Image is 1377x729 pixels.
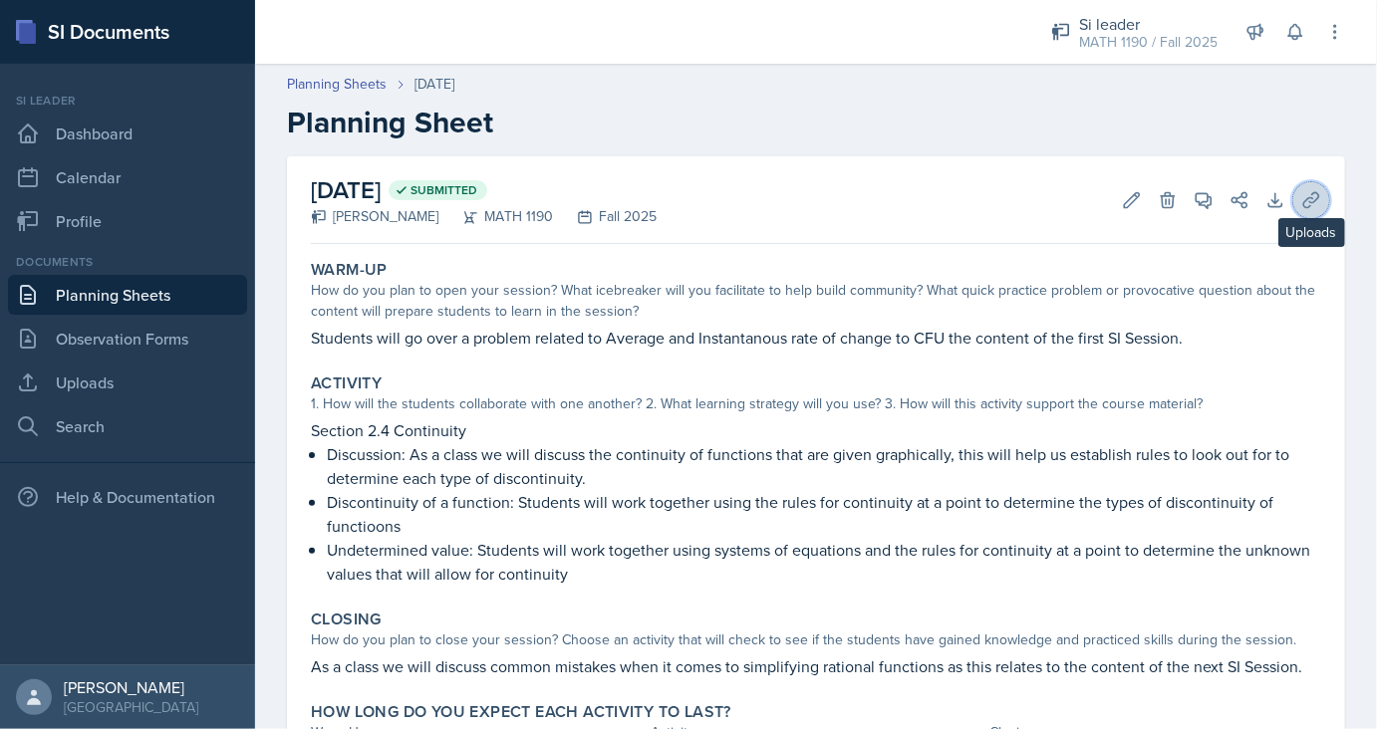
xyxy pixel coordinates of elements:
[8,114,247,153] a: Dashboard
[8,477,247,517] div: Help & Documentation
[8,92,247,110] div: Si leader
[311,172,657,208] h2: [DATE]
[1079,12,1218,36] div: Si leader
[1293,182,1329,218] button: Uploads
[64,697,198,717] div: [GEOGRAPHIC_DATA]
[311,702,731,722] label: How long do you expect each activity to last?
[311,629,1321,650] div: How do you plan to close your session? Choose an activity that will check to see if the students ...
[327,490,1321,538] p: Discontinuity of a function: Students will work together using the rules for continuity at a poin...
[311,373,382,393] label: Activity
[311,609,382,629] label: Closing
[311,418,1321,442] p: Section 2.4 Continuity
[311,280,1321,322] div: How do you plan to open your session? What icebreaker will you facilitate to help build community...
[64,677,198,697] div: [PERSON_NAME]
[438,206,553,227] div: MATH 1190
[411,182,477,198] span: Submitted
[553,206,657,227] div: Fall 2025
[287,105,1345,140] h2: Planning Sheet
[8,406,247,446] a: Search
[327,538,1321,586] p: Undetermined value: Students will work together using systems of equations and the rules for cont...
[8,201,247,241] a: Profile
[311,206,438,227] div: [PERSON_NAME]
[8,157,247,197] a: Calendar
[1079,32,1218,53] div: MATH 1190 / Fall 2025
[287,74,387,95] a: Planning Sheets
[311,326,1321,350] p: Students will go over a problem related to Average and Instantanous rate of change to CFU the con...
[311,654,1321,678] p: As a class we will discuss common mistakes when it comes to simplifying rational functions as thi...
[8,319,247,359] a: Observation Forms
[327,442,1321,490] p: Discussion: As a class we will discuss the continuity of functions that are given graphically, th...
[8,363,247,402] a: Uploads
[311,393,1321,414] div: 1. How will the students collaborate with one another? 2. What learning strategy will you use? 3....
[311,260,388,280] label: Warm-Up
[8,275,247,315] a: Planning Sheets
[414,74,454,95] div: [DATE]
[8,253,247,271] div: Documents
